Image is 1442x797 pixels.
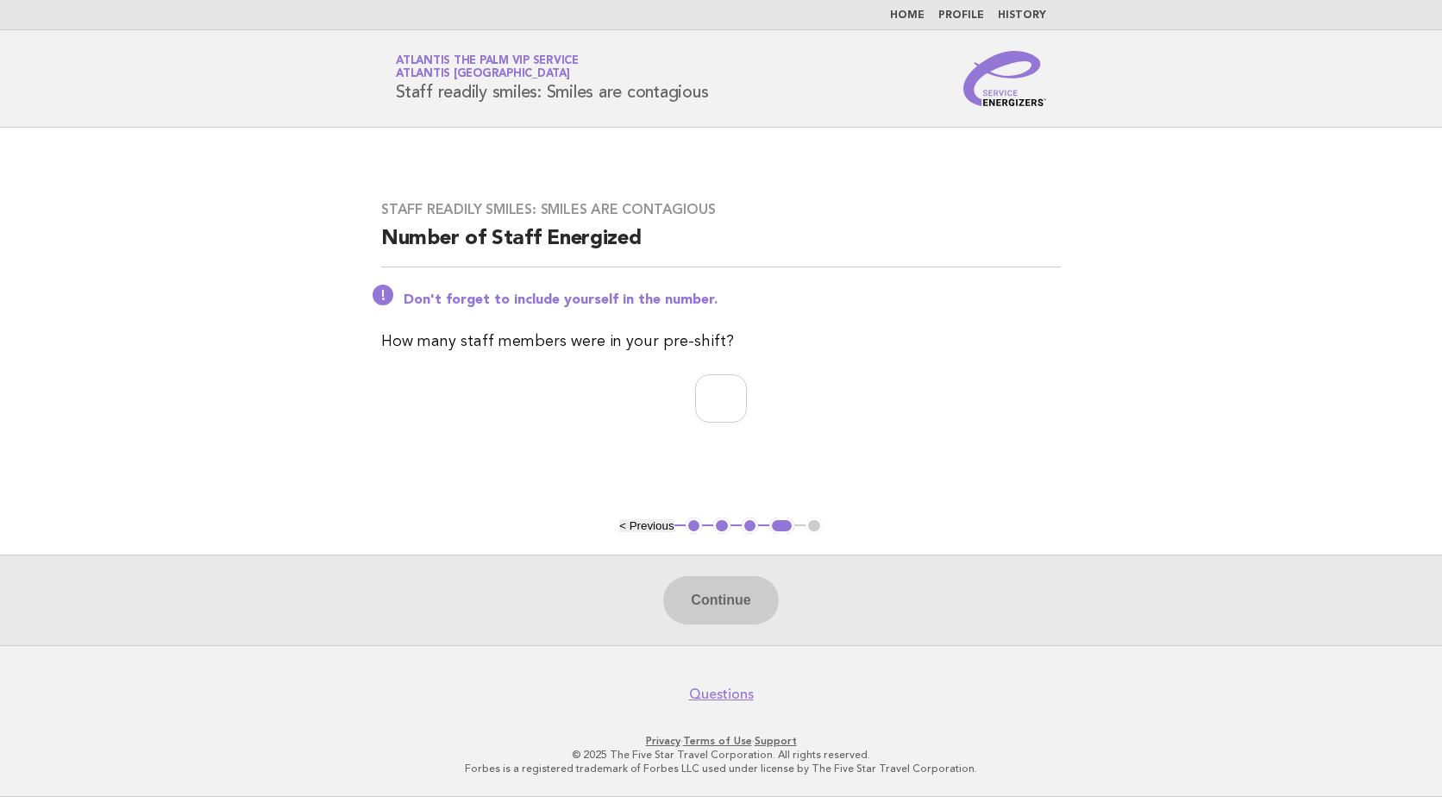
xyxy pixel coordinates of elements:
a: Terms of Use [683,735,752,747]
a: Questions [689,686,754,703]
img: Service Energizers [963,51,1046,106]
h3: Staff readily smiles: Smiles are contagious [381,201,1061,218]
a: Home [890,10,925,21]
button: 4 [769,518,794,535]
a: Profile [938,10,984,21]
p: How many staff members were in your pre-shift? [381,329,1061,354]
h1: Staff readily smiles: Smiles are contagious [396,56,708,101]
button: < Previous [619,519,674,532]
p: Don't forget to include yourself in the number. [404,292,1061,309]
a: Privacy [646,735,680,747]
button: 3 [742,518,759,535]
p: Forbes is a registered trademark of Forbes LLC used under license by The Five Star Travel Corpora... [193,762,1249,775]
button: 1 [686,518,703,535]
a: Atlantis The Palm VIP ServiceAtlantis [GEOGRAPHIC_DATA] [396,55,579,79]
p: © 2025 The Five Star Travel Corporation. All rights reserved. [193,748,1249,762]
p: · · [193,734,1249,748]
button: 2 [713,518,730,535]
a: History [998,10,1046,21]
h2: Number of Staff Energized [381,225,1061,267]
span: Atlantis [GEOGRAPHIC_DATA] [396,69,570,80]
a: Support [755,735,797,747]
